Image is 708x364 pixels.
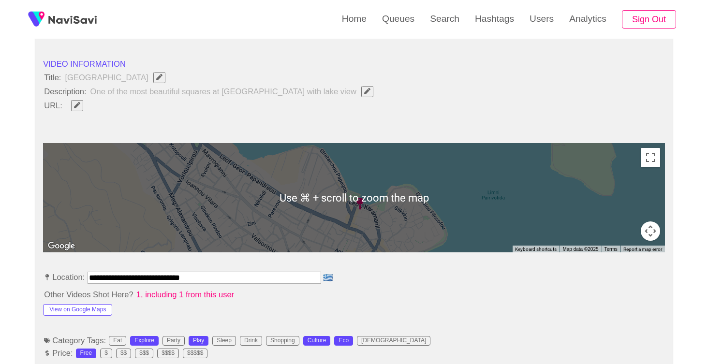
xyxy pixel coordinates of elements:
span: URL: [43,101,63,110]
div: Free [80,350,92,357]
span: [GEOGRAPHIC_DATA] [64,71,171,84]
div: Eco [339,337,349,344]
div: $$$ [139,350,149,357]
a: Open this area in Google Maps (opens a new window) [45,240,77,252]
a: Report a map error [623,247,662,252]
button: Toggle fullscreen view [641,148,660,167]
span: Other Videos Shot Here? [43,290,134,299]
span: Map data ©2025 [562,247,598,252]
div: Eat [113,337,122,344]
a: Terms (opens in new tab) [605,247,618,252]
span: Edit Field [155,74,163,80]
span: Title: [43,73,62,82]
div: Shopping [270,337,295,344]
img: Google [45,240,77,252]
span: Edit Field [73,102,81,108]
div: Culture [308,337,326,344]
span: 🇬🇷 [322,274,334,282]
button: Sign Out [622,10,676,29]
span: Location: [43,273,86,282]
a: View on Google Maps [43,304,112,313]
span: Description: [43,87,87,96]
button: Edit Field [361,86,373,97]
div: [DEMOGRAPHIC_DATA] [361,337,426,344]
span: Price: [43,349,74,358]
button: Keyboard shortcuts [515,246,557,253]
div: Explore [134,337,154,344]
div: Play [193,337,204,344]
button: Edit Field [153,72,165,83]
img: fireSpot [48,15,97,24]
div: $ [104,350,108,357]
span: Category Tags: [43,336,107,345]
div: Party [167,337,180,344]
button: View on Google Maps [43,304,112,316]
div: Drink [244,337,258,344]
li: VIDEO INFORMATION [43,58,665,70]
div: $$ [120,350,127,357]
span: 1, including 1 from this user [135,290,235,299]
span: One of the most beautiful squares at [GEOGRAPHIC_DATA] with lake view [89,85,379,98]
div: $$$$ [162,350,175,357]
button: Edit Field [71,100,83,111]
span: Edit Field [363,88,371,94]
button: Map camera controls [641,221,660,241]
div: Sleep [217,337,232,344]
img: fireSpot [24,7,48,31]
div: $$$$$ [187,350,203,357]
